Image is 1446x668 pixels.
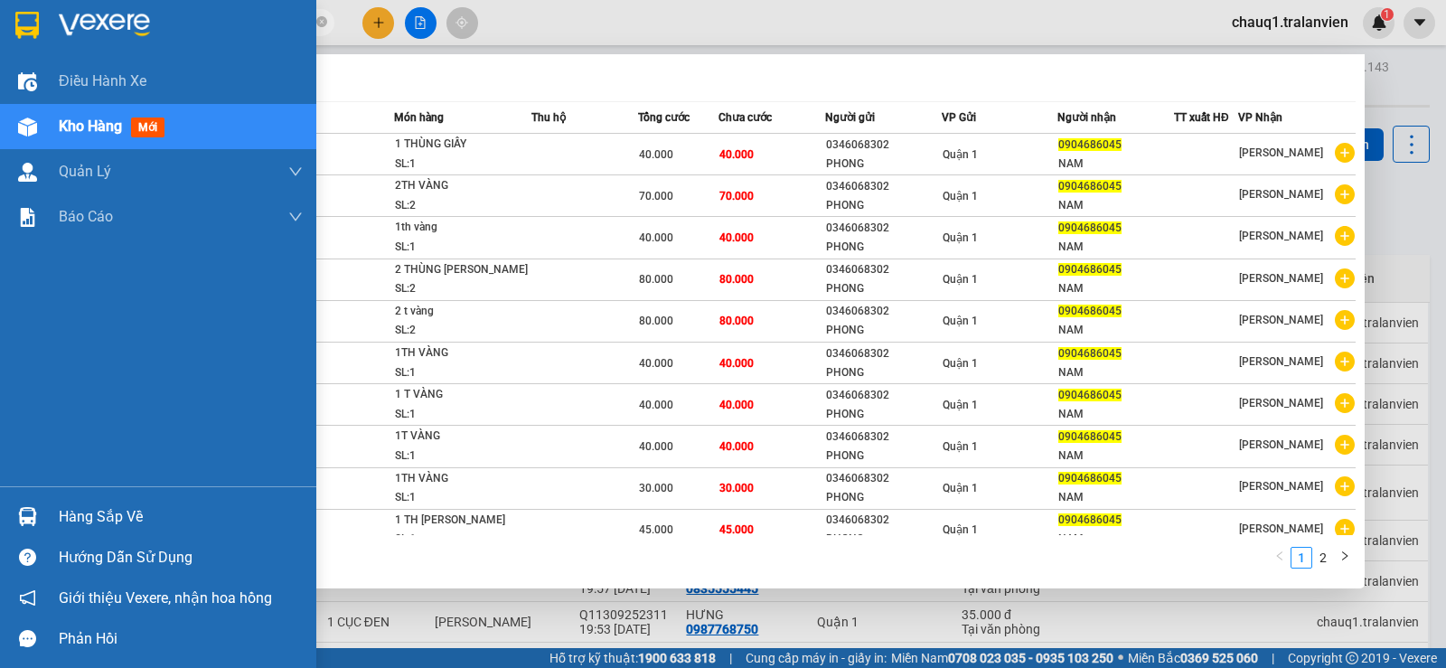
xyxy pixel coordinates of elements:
[395,427,531,447] div: 1T VÀNG
[1058,447,1173,466] div: NAM
[1174,111,1229,124] span: TT xuất HĐ
[943,482,978,494] span: Quận 1
[1058,530,1173,549] div: NAM
[1339,550,1350,561] span: right
[1291,548,1311,568] a: 1
[826,302,941,321] div: 0346068302
[1239,230,1323,242] span: [PERSON_NAME]
[943,523,978,536] span: Quận 1
[395,260,531,280] div: 2 THÙNG [PERSON_NAME]
[1238,111,1282,124] span: VP Nhận
[826,530,941,549] div: PHONG
[826,488,941,507] div: PHONG
[1239,355,1323,368] span: [PERSON_NAME]
[1058,180,1122,193] span: 0904686045
[131,118,164,137] span: mới
[59,118,122,135] span: Kho hàng
[19,589,36,607] span: notification
[943,440,978,453] span: Quận 1
[943,399,978,411] span: Quận 1
[1058,405,1173,424] div: NAM
[1335,519,1355,539] span: plus-circle
[1335,226,1355,246] span: plus-circle
[395,176,531,196] div: 2TH VÀNG
[395,218,531,238] div: 1th vàng
[19,630,36,647] span: message
[1058,263,1122,276] span: 0904686045
[639,190,673,202] span: 70.000
[1335,268,1355,288] span: plus-circle
[1239,480,1323,493] span: [PERSON_NAME]
[395,238,531,258] div: SL: 1
[395,135,531,155] div: 1 THÙNG GIẤY
[394,111,444,124] span: Món hàng
[19,549,36,566] span: question-circle
[639,357,673,370] span: 40.000
[639,440,673,453] span: 40.000
[826,238,941,257] div: PHONG
[1239,188,1323,201] span: [PERSON_NAME]
[1269,547,1291,569] li: Previous Page
[639,399,673,411] span: 40.000
[59,503,303,531] div: Hàng sắp về
[1334,547,1356,569] li: Next Page
[826,386,941,405] div: 0346068302
[288,165,303,179] span: down
[943,315,978,327] span: Quận 1
[719,190,754,202] span: 70.000
[18,507,37,526] img: warehouse-icon
[1058,196,1173,215] div: NAM
[719,523,754,536] span: 45.000
[395,385,531,405] div: 1 T VÀNG
[1335,435,1355,455] span: plus-circle
[1335,393,1355,413] span: plus-circle
[395,469,531,489] div: 1TH VÀNG
[395,447,531,466] div: SL: 1
[1058,347,1122,360] span: 0904686045
[1313,548,1333,568] a: 2
[1239,438,1323,451] span: [PERSON_NAME]
[718,111,772,124] span: Chưa cước
[638,111,690,124] span: Tổng cước
[825,111,875,124] span: Người gửi
[826,511,941,530] div: 0346068302
[943,273,978,286] span: Quận 1
[943,231,978,244] span: Quận 1
[826,219,941,238] div: 0346068302
[395,488,531,508] div: SL: 1
[639,482,673,494] span: 30.000
[719,231,754,244] span: 40.000
[395,363,531,383] div: SL: 1
[826,155,941,174] div: PHONG
[826,260,941,279] div: 0346068302
[826,344,941,363] div: 0346068302
[639,231,673,244] span: 40.000
[639,148,673,161] span: 40.000
[1058,472,1122,485] span: 0904686045
[1058,238,1173,257] div: NAM
[59,626,303,653] div: Phản hồi
[1335,143,1355,163] span: plus-circle
[826,405,941,424] div: PHONG
[395,302,531,322] div: 2 t vàng
[826,428,941,447] div: 0346068302
[1058,279,1173,298] div: NAM
[943,190,978,202] span: Quận 1
[719,315,754,327] span: 80.000
[639,523,673,536] span: 45.000
[18,208,37,227] img: solution-icon
[826,321,941,340] div: PHONG
[1291,547,1312,569] li: 1
[719,148,754,161] span: 40.000
[1335,352,1355,372] span: plus-circle
[1058,221,1122,234] span: 0904686045
[1058,513,1122,526] span: 0904686045
[1058,430,1122,443] span: 0904686045
[1058,138,1122,151] span: 0904686045
[18,118,37,136] img: warehouse-icon
[395,279,531,299] div: SL: 2
[395,155,531,174] div: SL: 1
[1334,547,1356,569] button: right
[59,205,113,228] span: Báo cáo
[826,469,941,488] div: 0346068302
